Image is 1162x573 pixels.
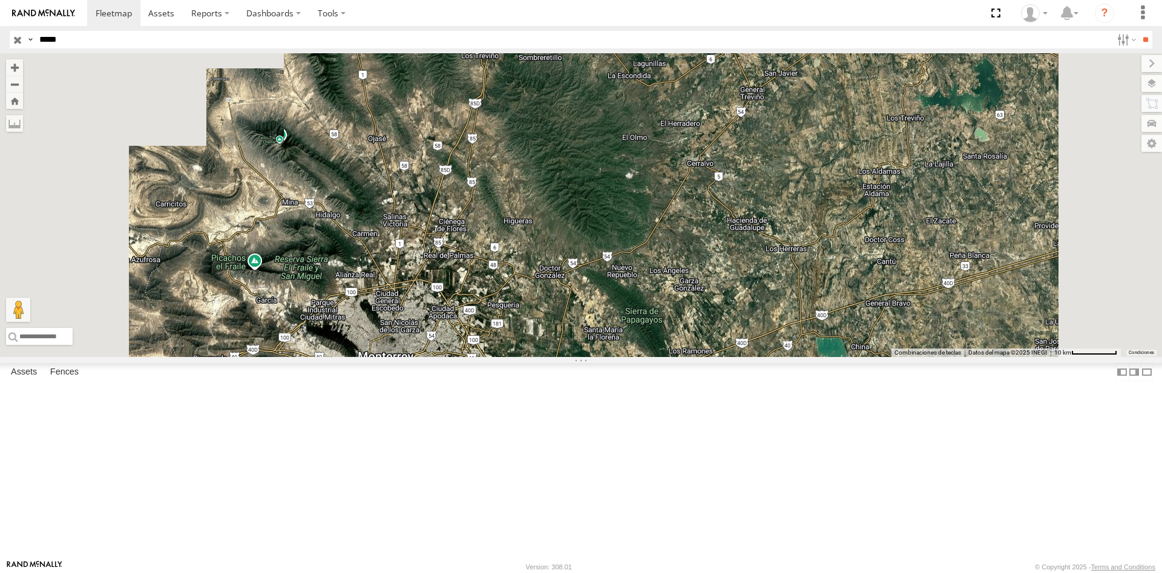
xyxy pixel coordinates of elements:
[1054,349,1071,356] span: 10 km
[7,561,62,573] a: Visit our Website
[1035,563,1155,571] div: © Copyright 2025 -
[12,9,75,18] img: rand-logo.svg
[44,364,85,381] label: Fences
[1095,4,1114,23] i: ?
[968,349,1047,356] span: Datos del mapa ©2025 INEGI
[6,76,23,93] button: Zoom out
[1141,135,1162,152] label: Map Settings
[1129,350,1154,355] a: Condiciones (se abre en una nueva pestaña)
[1091,563,1155,571] a: Terms and Conditions
[6,298,30,322] button: Arrastra el hombrecito naranja al mapa para abrir Street View
[6,115,23,132] label: Measure
[1141,363,1153,381] label: Hide Summary Table
[25,31,35,48] label: Search Query
[894,349,961,357] button: Combinaciones de teclas
[1128,363,1140,381] label: Dock Summary Table to the Right
[5,364,43,381] label: Assets
[1116,363,1128,381] label: Dock Summary Table to the Left
[1017,4,1052,22] div: Juan Lopez
[526,563,572,571] div: Version: 308.01
[6,93,23,109] button: Zoom Home
[6,59,23,76] button: Zoom in
[1112,31,1138,48] label: Search Filter Options
[1051,349,1121,357] button: Escala del mapa: 10 km por 72 píxeles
